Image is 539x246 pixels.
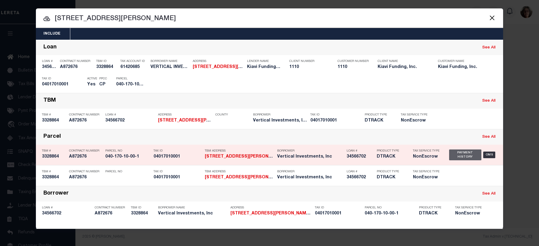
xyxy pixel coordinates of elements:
p: Contract Number [95,206,128,210]
p: Tax ID [42,77,84,81]
h5: Vertical Investments, Inc [277,175,344,180]
p: County [215,113,250,117]
p: Parcel [116,77,143,81]
h5: 04017010001 [42,82,84,87]
p: Contract Number [69,113,102,117]
strong: [STREET_ADDRESS][PERSON_NAME] [193,65,273,69]
a: See All [482,192,496,196]
h5: Yes [87,82,96,87]
h5: DTRACK [365,118,392,123]
h5: NonEscrow [413,154,440,159]
strong: [STREET_ADDRESS][PERSON_NAME] [205,155,285,159]
h5: 04017010001 [154,175,202,180]
p: Tax Service Type [413,170,440,174]
h5: Kiavi Funding, Inc. [378,65,429,70]
p: Tax Account ID [120,60,147,63]
p: Parcel No [105,149,151,153]
p: PPCC [99,77,107,81]
p: TBM ID [131,206,155,210]
p: Loan # [347,149,374,153]
p: Address [158,113,212,117]
h5: 1110 [338,65,368,70]
p: Contract Number [60,60,93,63]
p: Product Type [419,206,446,210]
p: Tax ID [315,206,362,210]
a: See All [482,135,496,139]
p: TBM Address [205,149,274,153]
h5: A872676 [95,211,128,216]
p: Address [230,206,312,210]
p: Loan # [347,170,374,174]
p: Client Name [378,60,429,63]
div: OMS [483,152,496,158]
h5: 04017010001 [310,118,362,123]
h5: 34566702 [105,118,155,123]
h5: DTRACK [377,154,404,159]
h5: 313 SOUTH ROBINSON STREET, TEHA... [158,118,212,123]
a: See All [482,99,496,103]
h5: 313 SOUTH ROBINSON STREET, TEHA... [205,154,274,159]
p: Tax ID [154,149,202,153]
h5: 34566702 [347,175,374,180]
h5: 61420685 [120,65,147,70]
h5: Vertical Investments, Inc [253,118,307,123]
p: Contract Number [69,170,102,174]
h5: 313 SOUTH ROBINSON STREET, TEHA... [205,175,274,180]
h5: Vertical Investments, Inc [158,211,227,216]
h5: Kiavi Funding, Inc. [247,65,280,70]
p: Tax Service Type [401,113,431,117]
p: Tax Service Type [455,206,485,210]
p: TBM Address [205,170,274,174]
h5: DTRACK [419,211,446,216]
p: Borrower Name [151,60,190,63]
p: Parcel No [105,170,151,174]
h5: NonEscrow [401,118,431,123]
p: Tax ID [310,113,362,117]
p: Active [87,77,97,81]
h5: A872676 [69,154,102,159]
p: Lender Name [247,60,280,63]
h5: 1110 [289,65,328,70]
p: Tax Service Type [413,149,440,153]
h5: 04017010001 [154,154,202,159]
strong: [STREET_ADDRESS][PERSON_NAME] [205,175,285,180]
h5: 040-170-10-00-1 [116,82,143,87]
p: Customer Name [438,60,489,63]
p: Parcel No [365,206,416,210]
h5: 04017010001 [315,211,362,216]
h5: DTRACK [377,175,404,180]
h5: 040-170-10-00-1 [105,154,151,159]
h5: 313 SOUTH ROBINSON STREET, TEHA... [230,211,312,216]
div: Payment History [449,149,481,160]
h5: 313 SOUTH ROBINSON STREET, TEHA... [193,65,244,70]
h5: 34566702 [42,211,92,216]
p: Loan # [42,206,92,210]
h5: A872676 [69,118,102,123]
p: Product Type [377,149,404,153]
p: Borrower Name [158,206,227,210]
p: Borrower [253,113,307,117]
a: See All [482,46,496,50]
p: Address [193,60,244,63]
p: Borrower [277,170,344,174]
p: Client Number [289,60,328,63]
p: Customer Number [338,60,369,63]
p: Contract Number [69,149,102,153]
h5: A872676 [60,65,93,70]
p: Tax ID [154,170,202,174]
h5: 3328864 [96,65,117,70]
p: Borrower [277,149,344,153]
h5: CP [99,82,107,87]
h5: NonEscrow [413,175,440,180]
h5: VERTICAL INVESTMENTS, INC [151,65,190,70]
p: TBM ID [96,60,117,63]
p: Loan # [105,113,155,117]
h5: 040-170-10-00-1 [365,211,416,216]
p: Product Type [365,113,392,117]
strong: [STREET_ADDRESS][PERSON_NAME] [230,211,310,216]
h5: 34566702 [347,154,374,159]
h5: NonEscrow [455,211,485,216]
h5: Vertical Investments, Inc [277,154,344,159]
h5: Kiavi Funding, Inc. [438,65,489,70]
h5: A872676 [69,175,102,180]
